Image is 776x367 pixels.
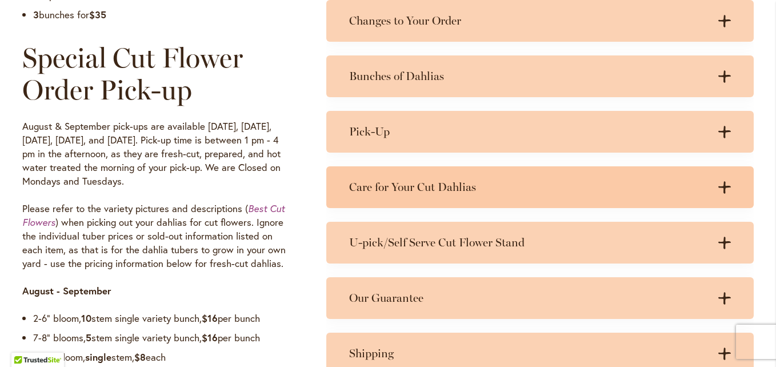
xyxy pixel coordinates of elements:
strong: August - September [22,284,111,297]
strong: $16 [202,312,218,325]
h3: U-pick/Self Serve Cut Flower Stand [349,236,708,250]
summary: U-pick/Self Serve Cut Flower Stand [326,222,754,264]
h3: Changes to Your Order [349,14,708,28]
h3: Bunches of Dahlias [349,69,708,83]
summary: Bunches of Dahlias [326,55,754,97]
summary: Our Guarantee [326,277,754,319]
h3: Our Guarantee [349,291,708,305]
h3: Pick-Up [349,125,708,139]
a: Best Cut Flowers [22,202,285,229]
p: Please refer to the variety pictures and descriptions ( ) when picking out your dahlias for cut f... [22,202,293,270]
li: bunches for [33,8,293,22]
strong: single [85,350,111,364]
li: 2-6” bloom, stem single variety bunch, per bunch [33,312,293,325]
summary: Pick-Up [326,111,754,153]
strong: $8 [134,350,146,364]
p: August & September pick-ups are available [DATE], [DATE], [DATE], [DATE], and [DATE]. Pick-up tim... [22,119,293,188]
h2: Special Cut Flower Order Pick-up [22,42,293,106]
strong: 3 [33,8,39,21]
h3: Care for Your Cut Dahlias [349,180,708,194]
strong: 10 [81,312,91,325]
summary: Care for Your Cut Dahlias [326,166,754,208]
strong: $35 [89,8,106,21]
